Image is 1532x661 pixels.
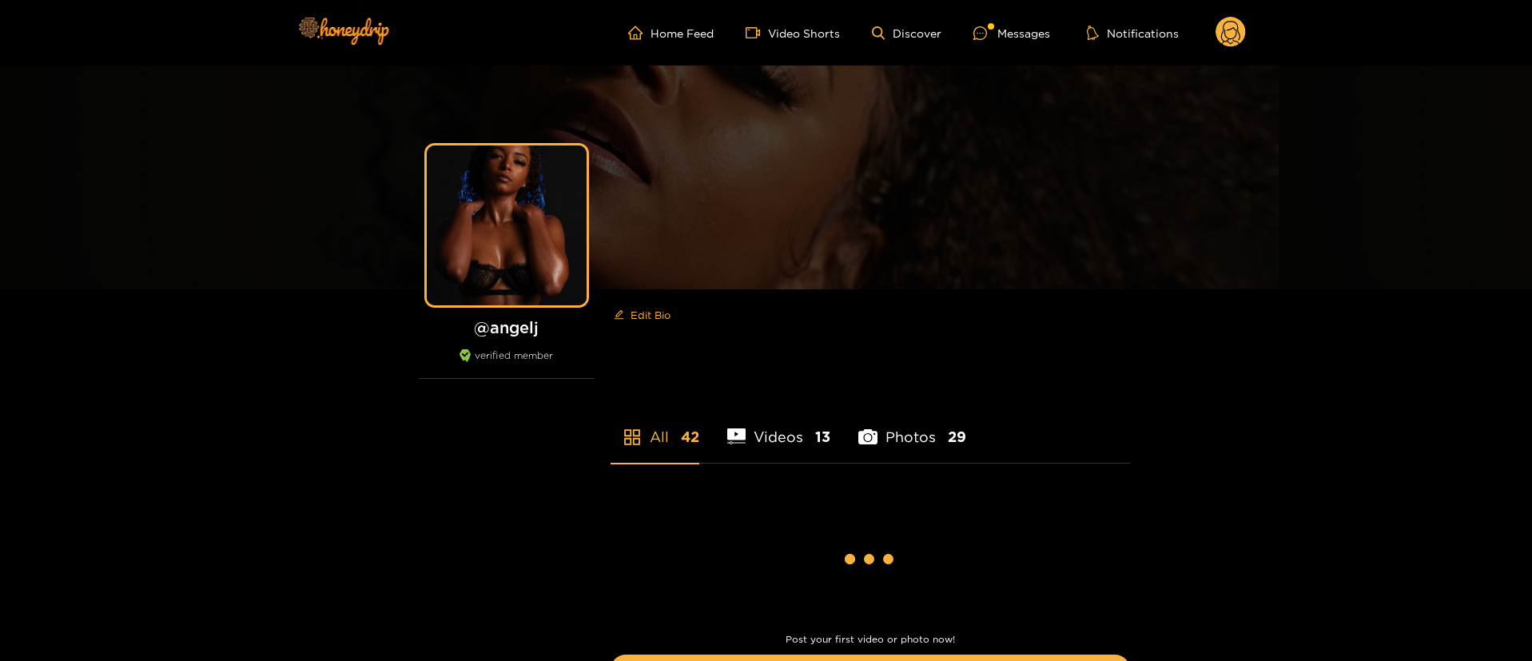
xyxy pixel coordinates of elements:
p: Post your first video or photo now! [611,634,1130,645]
span: video-camera [746,26,768,40]
button: Notifications [1082,25,1184,41]
li: Photos [858,391,966,463]
span: Edit Bio [631,307,670,323]
li: Videos [727,391,831,463]
a: Home Feed [628,26,714,40]
div: Messages [973,24,1050,42]
span: appstore [623,428,642,447]
a: Discover [872,26,941,40]
span: 13 [815,427,830,447]
a: Video Shorts [746,26,840,40]
span: 29 [948,427,966,447]
span: 42 [681,427,699,447]
span: home [628,26,651,40]
div: verified member [419,349,595,379]
li: All [611,391,699,463]
button: editEdit Bio [611,302,674,328]
h1: @ angelj [419,317,595,337]
span: edit [614,309,624,321]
